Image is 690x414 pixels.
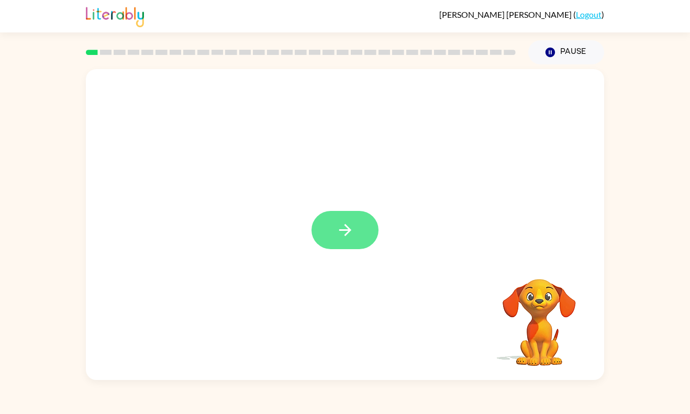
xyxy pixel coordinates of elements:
[439,9,573,19] span: [PERSON_NAME] [PERSON_NAME]
[576,9,602,19] a: Logout
[86,4,144,27] img: Literably
[439,9,604,19] div: ( )
[528,40,604,64] button: Pause
[487,263,592,367] video: Your browser must support playing .mp4 files to use Literably. Please try using another browser.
